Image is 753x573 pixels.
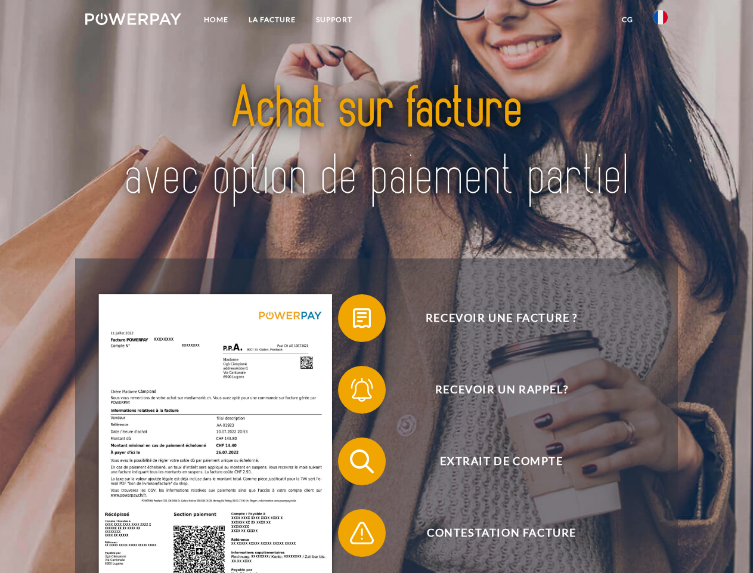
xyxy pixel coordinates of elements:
[338,438,648,485] button: Extrait de compte
[355,366,647,414] span: Recevoir un rappel?
[355,509,647,557] span: Contestation Facture
[85,13,181,25] img: logo-powerpay-white.svg
[238,9,306,30] a: LA FACTURE
[612,9,643,30] a: CG
[347,375,377,405] img: qb_bell.svg
[194,9,238,30] a: Home
[338,366,648,414] button: Recevoir un rappel?
[653,10,668,24] img: fr
[355,438,647,485] span: Extrait de compte
[347,518,377,548] img: qb_warning.svg
[347,446,377,476] img: qb_search.svg
[114,57,639,229] img: title-powerpay_fr.svg
[347,303,377,333] img: qb_bill.svg
[338,509,648,557] button: Contestation Facture
[306,9,362,30] a: Support
[355,294,647,342] span: Recevoir une facture ?
[338,294,648,342] button: Recevoir une facture ?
